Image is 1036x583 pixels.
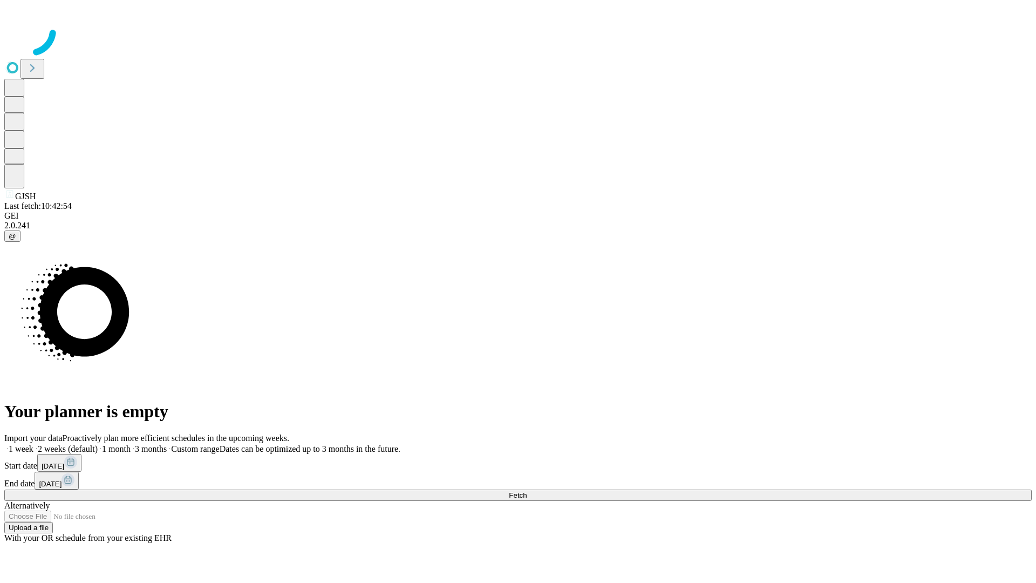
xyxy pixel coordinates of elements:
[4,201,72,211] span: Last fetch: 10:42:54
[4,501,50,510] span: Alternatively
[102,444,131,453] span: 1 month
[220,444,400,453] span: Dates can be optimized up to 3 months in the future.
[4,472,1032,490] div: End date
[135,444,167,453] span: 3 months
[37,454,81,472] button: [DATE]
[4,402,1032,422] h1: Your planner is empty
[9,232,16,240] span: @
[171,444,219,453] span: Custom range
[9,444,33,453] span: 1 week
[4,231,21,242] button: @
[4,433,63,443] span: Import your data
[38,444,98,453] span: 2 weeks (default)
[35,472,79,490] button: [DATE]
[4,522,53,533] button: Upload a file
[15,192,36,201] span: GJSH
[39,480,62,488] span: [DATE]
[4,490,1032,501] button: Fetch
[42,462,64,470] span: [DATE]
[4,221,1032,231] div: 2.0.241
[63,433,289,443] span: Proactively plan more efficient schedules in the upcoming weeks.
[4,533,172,543] span: With your OR schedule from your existing EHR
[4,211,1032,221] div: GEI
[509,491,527,499] span: Fetch
[4,454,1032,472] div: Start date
